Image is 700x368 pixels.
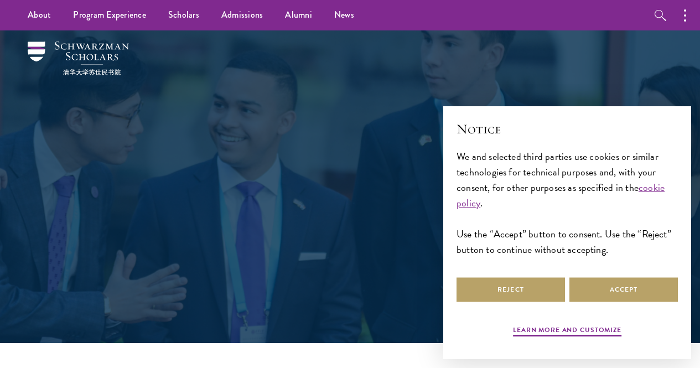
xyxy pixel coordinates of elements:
[569,277,678,302] button: Accept
[513,325,621,338] button: Learn more and customize
[457,120,678,138] h2: Notice
[457,277,565,302] button: Reject
[457,180,665,210] a: cookie policy
[457,149,678,258] div: We and selected third parties use cookies or similar technologies for technical purposes and, wit...
[28,42,129,75] img: Schwarzman Scholars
